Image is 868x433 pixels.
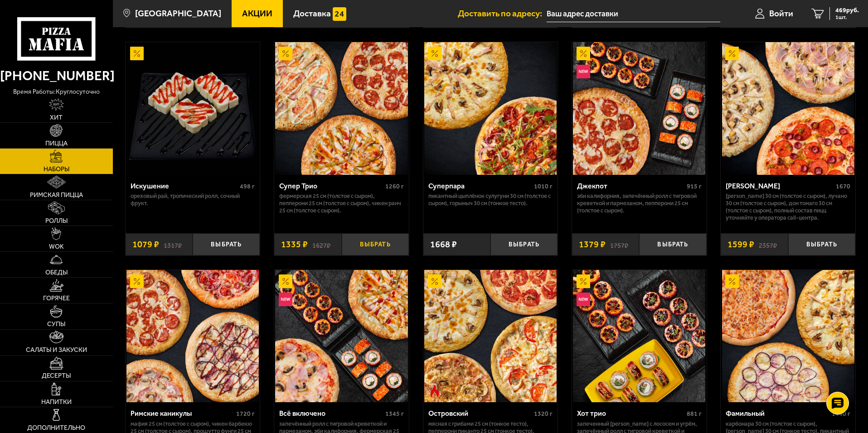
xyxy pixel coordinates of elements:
[579,240,606,249] span: 1379 ₽
[424,270,557,402] img: Островский
[279,192,404,214] p: Фермерская 25 см (толстое с сыром), Пепперони 25 см (толстое с сыром), Чикен Ранч 25 см (толстое ...
[726,192,850,221] p: [PERSON_NAME] 30 см (толстое с сыром), Лучано 30 см (толстое с сыром), Дон Томаго 30 см (толстое ...
[428,274,441,288] img: Акционный
[725,274,739,288] img: Акционный
[428,409,532,418] div: Островский
[333,7,346,21] img: 15daf4d41897b9f0e9f617042186c801.svg
[836,183,850,190] span: 1670
[572,270,707,402] a: АкционныйНовинкаХот трио
[131,182,238,190] div: Искушение
[577,274,590,288] img: Акционный
[727,240,754,249] span: 1599 ₽
[281,240,308,249] span: 1335 ₽
[687,410,702,418] span: 881 г
[721,42,855,174] a: АкционныйХет Трик
[130,47,144,60] img: Акционный
[41,399,72,405] span: Напитки
[279,293,292,306] img: Новинка
[342,233,409,255] button: Выбрать
[788,233,855,255] button: Выбрать
[490,233,558,255] button: Выбрать
[49,244,64,250] span: WOK
[385,410,404,418] span: 1345 г
[759,240,777,249] s: 2357 ₽
[274,42,409,174] a: АкционныйСупер Трио
[30,192,83,198] span: Римская пицца
[573,270,705,402] img: Хот трио
[721,270,855,402] a: АкционныйФамильный
[126,42,259,174] img: Искушение
[534,183,553,190] span: 1010 г
[424,42,557,174] img: Суперпара
[428,47,441,60] img: Акционный
[458,9,547,18] span: Доставить по адресу:
[50,115,63,121] span: Хит
[726,409,829,418] div: Фамильный
[27,425,85,431] span: Дополнительно
[279,47,292,60] img: Акционный
[385,183,404,190] span: 1260 г
[577,47,590,60] img: Акционный
[423,42,558,174] a: АкционныйСуперпара
[274,270,409,402] a: АкционныйНовинкаВсё включено
[835,14,859,20] span: 1 шт.
[47,321,65,327] span: Супы
[164,240,182,249] s: 1317 ₽
[240,183,255,190] span: 498 г
[312,240,330,249] s: 1627 ₽
[639,233,706,255] button: Выбрать
[726,182,834,190] div: [PERSON_NAME]
[534,410,553,418] span: 1320 г
[547,5,720,22] input: Ваш адрес доставки
[610,240,628,249] s: 1757 ₽
[275,42,407,174] img: Супер Трио
[126,270,259,402] img: Римские каникулы
[44,166,69,173] span: Наборы
[428,182,532,190] div: Суперпара
[26,347,87,353] span: Салаты и закуски
[725,47,739,60] img: Акционный
[577,182,684,190] div: Джекпот
[430,240,457,249] span: 1668 ₽
[722,42,854,174] img: Хет Трик
[428,385,441,398] img: Острое блюдо
[279,409,383,418] div: Всё включено
[193,233,260,255] button: Выбрать
[130,274,144,288] img: Акционный
[572,42,707,174] a: АкционныйНовинкаДжекпот
[279,274,292,288] img: Акционный
[835,7,859,14] span: 469 руб.
[45,140,68,147] span: Пицца
[242,9,272,18] span: Акции
[577,192,702,214] p: Эби Калифорния, Запечённый ролл с тигровой креветкой и пармезаном, Пепперони 25 см (толстое с сыр...
[722,270,854,402] img: Фамильный
[236,410,255,418] span: 1720 г
[769,9,793,18] span: Войти
[45,218,68,224] span: Роллы
[43,295,70,302] span: Горячее
[131,409,234,418] div: Римские каникулы
[577,293,590,306] img: Новинка
[687,183,702,190] span: 915 г
[279,182,383,190] div: Супер Трио
[577,65,590,78] img: Новинка
[423,270,558,402] a: АкционныйОстрое блюдоОстровский
[293,9,331,18] span: Доставка
[132,240,159,249] span: 1079 ₽
[131,192,255,207] p: Ореховый рай, Тропический ролл, Сочный фрукт.
[275,270,407,402] img: Всё включено
[428,192,553,207] p: Пикантный цыплёнок сулугуни 30 см (толстое с сыром), Горыныч 30 см (тонкое тесто).
[573,42,705,174] img: Джекпот
[42,373,71,379] span: Десерты
[45,269,68,276] span: Обеды
[135,9,221,18] span: [GEOGRAPHIC_DATA]
[126,42,260,174] a: АкционныйИскушение
[577,409,684,418] div: Хот трио
[126,270,260,402] a: АкционныйРимские каникулы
